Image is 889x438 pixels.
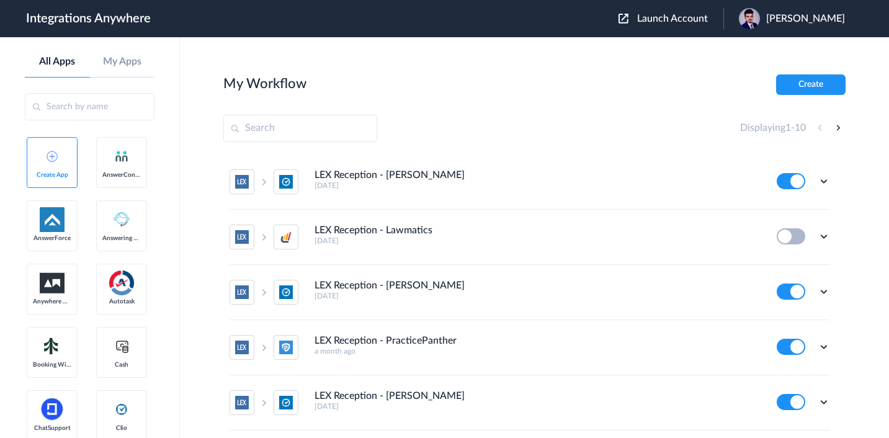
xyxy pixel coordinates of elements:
[315,280,465,292] h4: LEX Reception - [PERSON_NAME]
[315,236,760,245] h5: [DATE]
[40,273,65,293] img: aww.png
[223,115,377,142] input: Search
[33,171,71,179] span: Create App
[785,123,791,133] span: 1
[40,207,65,232] img: af-app-logo.svg
[619,13,723,25] button: Launch Account
[25,56,90,68] a: All Apps
[33,298,71,305] span: Anywhere Works
[102,235,141,242] span: Answering Service
[109,207,134,232] img: Answering_service.png
[114,402,129,417] img: clio-logo.svg
[315,292,760,300] h5: [DATE]
[315,347,760,355] h5: a month ago
[40,397,65,422] img: chatsupport-icon.svg
[25,93,154,120] input: Search by name
[102,171,141,179] span: AnswerConnect
[619,14,628,24] img: launch-acct-icon.svg
[315,169,465,181] h4: LEX Reception - [PERSON_NAME]
[47,151,58,162] img: add-icon.svg
[315,390,465,402] h4: LEX Reception - [PERSON_NAME]
[315,335,457,347] h4: LEX Reception - PracticePanther
[102,361,141,369] span: Cash
[40,335,65,357] img: Setmore_Logo.svg
[102,298,141,305] span: Autotask
[33,361,71,369] span: Booking Widget
[739,8,760,29] img: 6cb3bdef-2cb1-4bb6-a8e6-7bc585f3ab5e.jpeg
[637,14,708,24] span: Launch Account
[33,235,71,242] span: AnswerForce
[114,339,130,354] img: cash-logo.svg
[315,181,760,190] h5: [DATE]
[766,13,845,25] span: [PERSON_NAME]
[740,122,806,134] h4: Displaying -
[109,270,134,295] img: autotask.png
[315,225,432,236] h4: LEX Reception - Lawmatics
[33,424,71,432] span: ChatSupport
[26,11,151,26] h1: Integrations Anywhere
[776,74,846,95] button: Create
[315,402,760,411] h5: [DATE]
[114,149,129,164] img: answerconnect-logo.svg
[102,424,141,432] span: Clio
[223,76,306,92] h2: My Workflow
[90,56,155,68] a: My Apps
[795,123,806,133] span: 10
